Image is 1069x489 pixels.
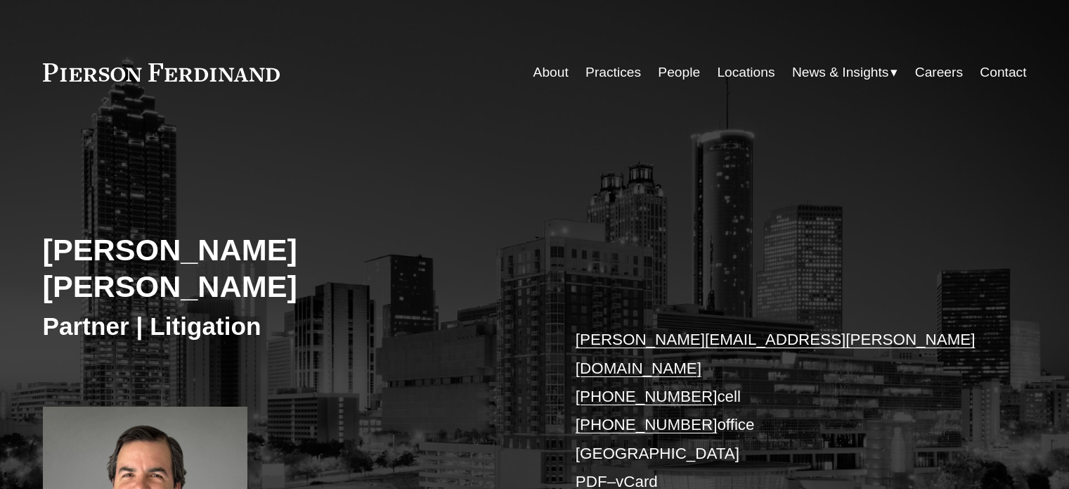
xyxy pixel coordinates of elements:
[717,59,775,86] a: Locations
[585,59,641,86] a: Practices
[658,59,700,86] a: People
[576,416,718,433] a: [PHONE_NUMBER]
[915,59,963,86] a: Careers
[792,61,889,85] span: News & Insights
[43,231,535,305] h2: [PERSON_NAME] [PERSON_NAME]
[980,59,1026,86] a: Contact
[576,331,976,376] a: [PERSON_NAME][EMAIL_ADDRESS][PERSON_NAME][DOMAIN_NAME]
[576,388,718,405] a: [PHONE_NUMBER]
[792,59,898,86] a: folder dropdown
[533,59,569,86] a: About
[43,311,535,342] h3: Partner | Litigation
